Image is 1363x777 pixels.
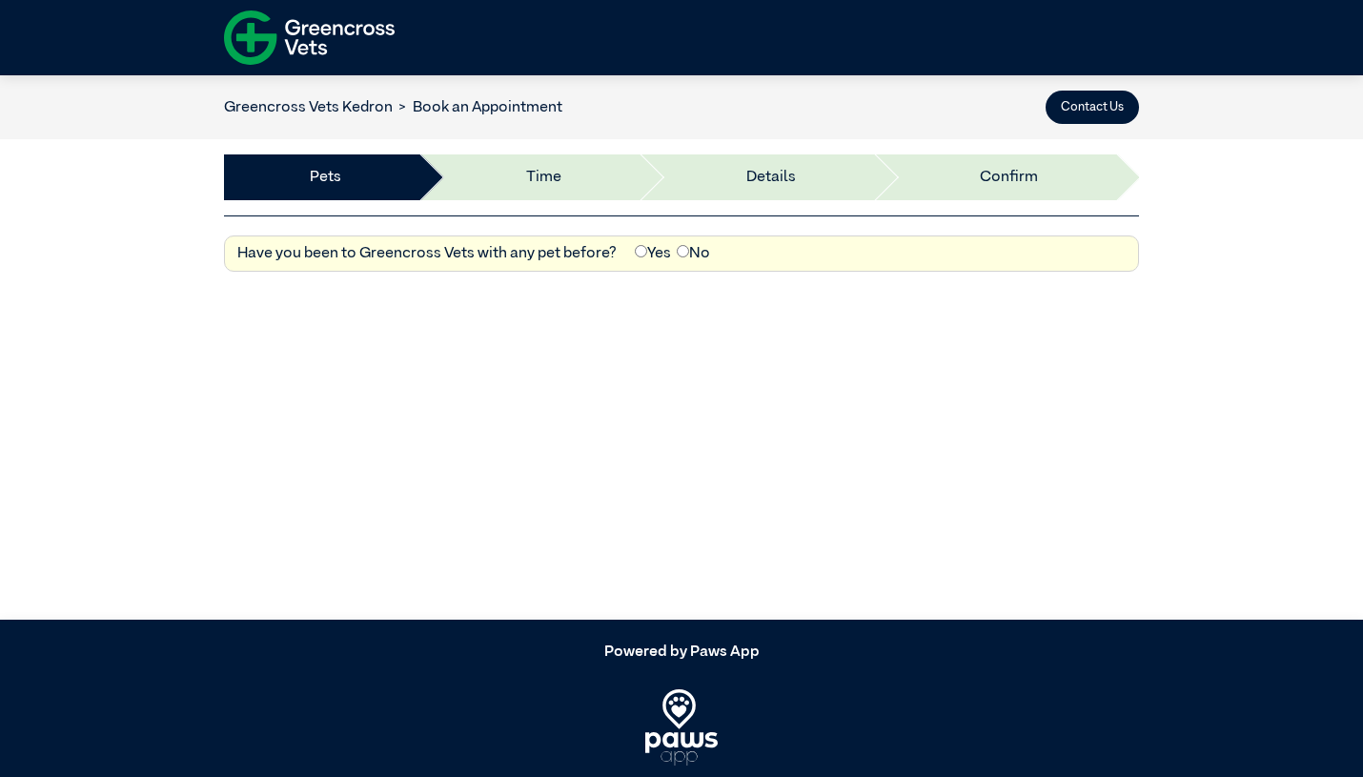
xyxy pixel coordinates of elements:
[224,644,1139,662] h5: Powered by Paws App
[1046,91,1139,124] button: Contact Us
[237,242,617,265] label: Have you been to Greencross Vets with any pet before?
[310,166,341,189] a: Pets
[224,100,393,115] a: Greencross Vets Kedron
[635,245,647,257] input: Yes
[224,5,395,71] img: f-logo
[635,242,671,265] label: Yes
[677,242,710,265] label: No
[677,245,689,257] input: No
[224,96,562,119] nav: breadcrumb
[645,689,719,766] img: PawsApp
[393,96,562,119] li: Book an Appointment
